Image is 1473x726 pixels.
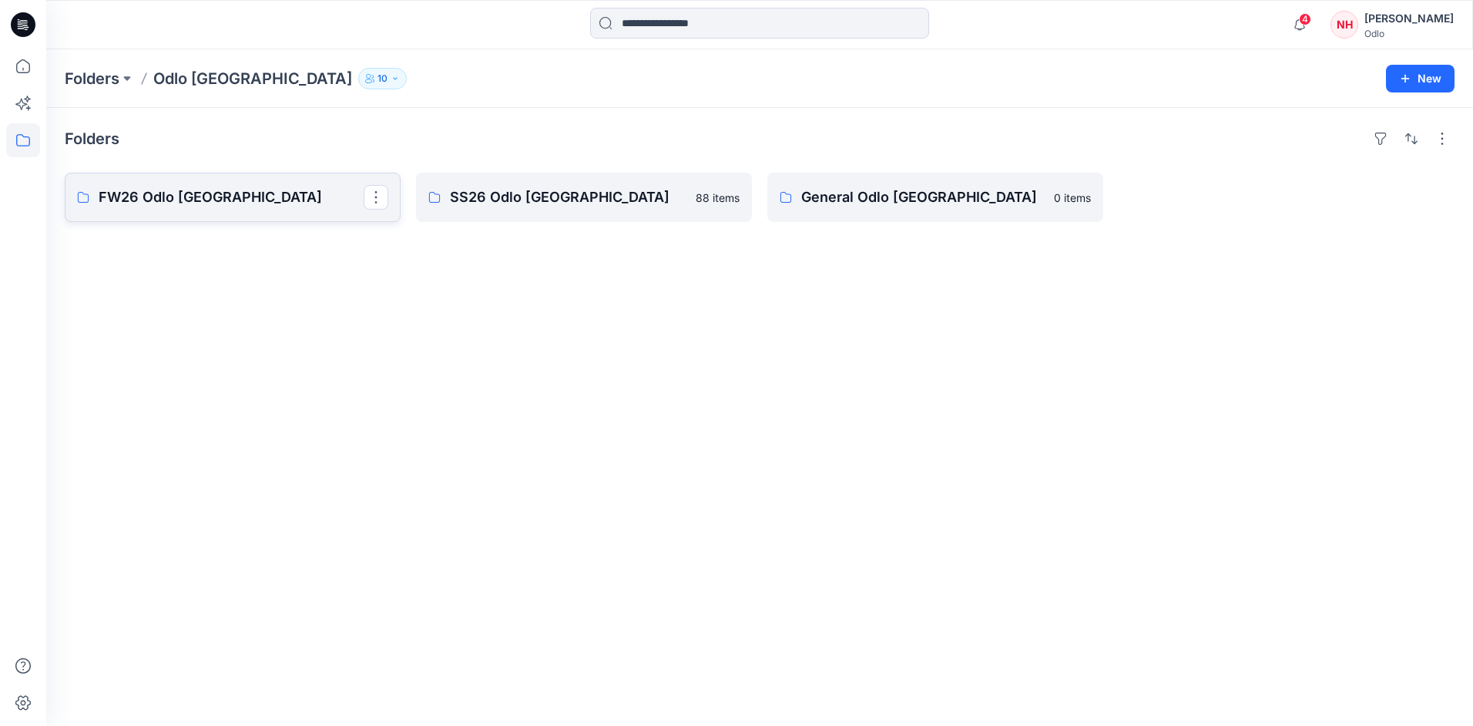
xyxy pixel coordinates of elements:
p: General Odlo [GEOGRAPHIC_DATA] [801,187,1045,208]
button: 10 [358,68,407,89]
div: [PERSON_NAME] [1364,9,1454,28]
div: NH [1330,11,1358,39]
p: Odlo [GEOGRAPHIC_DATA] [153,68,352,89]
p: 10 [377,70,388,87]
p: SS26 Odlo [GEOGRAPHIC_DATA] [450,187,686,208]
p: 88 items [696,190,740,206]
span: 4 [1299,13,1311,25]
h4: Folders [65,129,119,148]
p: FW26 Odlo [GEOGRAPHIC_DATA] [99,187,364,208]
a: Folders [65,68,119,89]
a: General Odlo [GEOGRAPHIC_DATA]0 items [767,173,1103,222]
div: Odlo [1364,28,1454,39]
button: New [1386,65,1455,92]
p: 0 items [1054,190,1091,206]
a: FW26 Odlo [GEOGRAPHIC_DATA] [65,173,401,222]
a: SS26 Odlo [GEOGRAPHIC_DATA]88 items [416,173,752,222]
